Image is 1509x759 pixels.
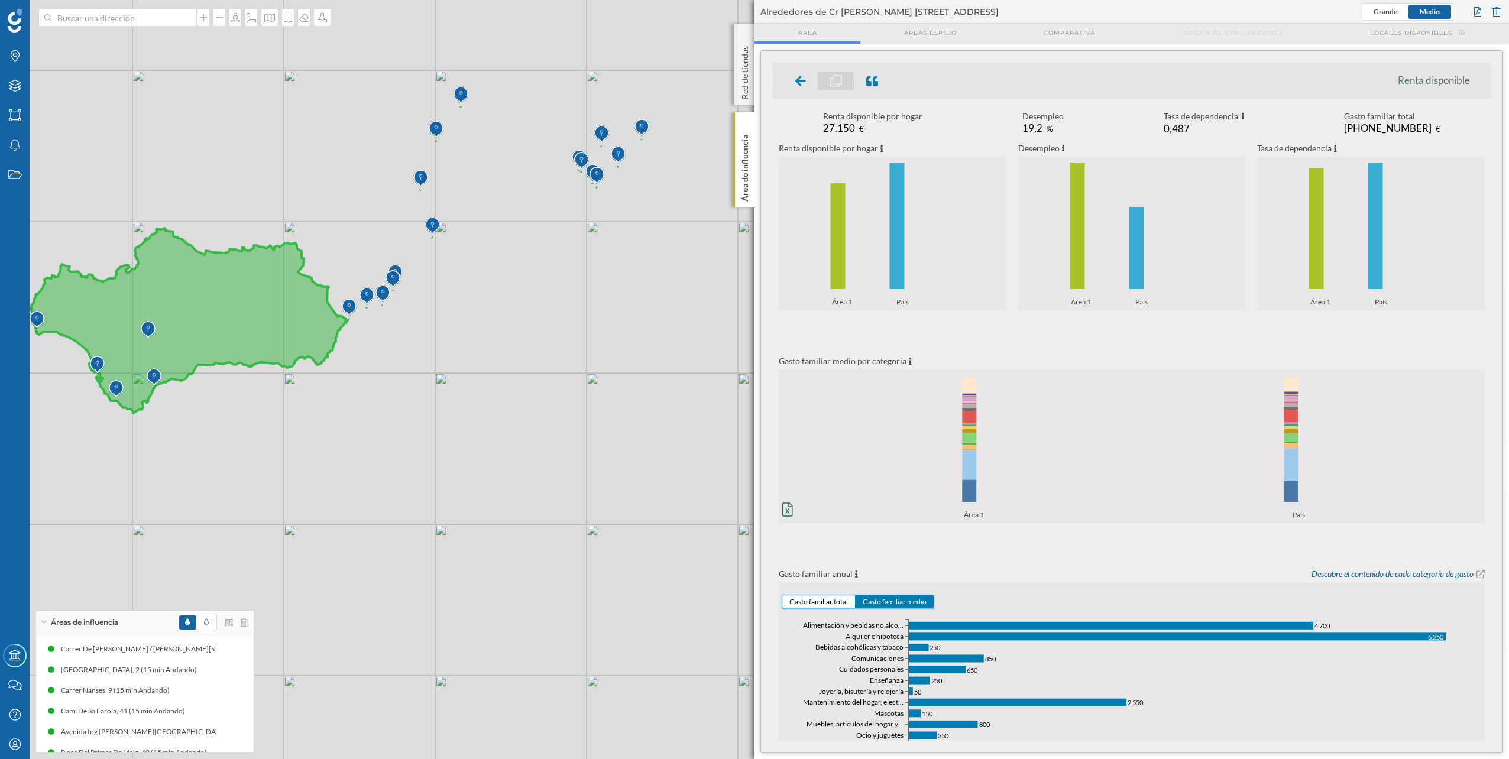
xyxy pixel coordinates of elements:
span: Áreas de influencia [51,617,118,628]
img: Marker [585,161,600,184]
span: Áreas espejo [904,28,957,37]
img: Marker [572,147,587,170]
span: País [1135,296,1151,310]
img: Geoblink Logo [8,9,22,33]
span: 0,487 [1164,122,1190,135]
button: Gasto familiar total [782,595,856,608]
text: Mantenimiento del hogar, elect… [803,698,904,706]
span: Locales disponibles [1370,28,1452,37]
tspan: 650 [967,666,978,673]
tspan: 800 [979,721,990,728]
p: Gasto familiar anual [779,568,853,580]
div: Camí De Sa Farola, 41 (15 min Andando) [61,705,191,717]
img: Marker [611,143,626,167]
img: Marker [590,164,604,187]
span: [PHONE_NUMBER] [1344,122,1432,134]
img: Marker [429,118,443,141]
div: Gasto familiar total [1344,111,1440,122]
p: Gasto familiar medio por categoría [779,355,906,367]
span: País [1293,509,1309,523]
tspan: 6.250 [1428,633,1444,641]
div: Avenida Ing [PERSON_NAME][GEOGRAPHIC_DATA], 14 (15 min Andando) [61,726,300,738]
text: Cuidados personales [839,665,904,674]
span: País [896,296,912,310]
div: Renta disponible por hogar [823,111,922,122]
span: Grande [1374,7,1397,16]
tspan: 850 [985,655,996,663]
img: Marker [141,318,156,342]
img: Marker [634,116,649,140]
text: Ocio y juguetes [856,731,904,739]
span: País [1375,296,1391,310]
span: € [1436,124,1440,134]
span: € [859,124,864,134]
p: Red de tiendas [739,41,751,99]
span: Medio [1420,7,1440,16]
text: Comunicaciones [851,654,904,663]
span: Origen de consumidores [1183,28,1283,37]
tspan: 350 [938,732,949,739]
img: Marker [425,214,440,238]
tspan: 4.700 [1314,622,1330,630]
p: Renta disponible por hogar [779,142,878,154]
span: % [1047,124,1053,134]
div: Carrer De [PERSON_NAME] / [PERSON_NAME][STREET_ADDRESS] (15 min Andando) [42,643,317,655]
p: Tasa de dependencia [1257,142,1332,154]
span: 19,2 [1022,122,1042,134]
span: Area [798,28,817,37]
div: [GEOGRAPHIC_DATA], 2 (15 min Andando) [61,664,203,676]
img: Marker [388,261,403,285]
img: Marker [342,296,357,319]
tspan: 150 [922,710,933,718]
img: Marker [594,122,609,146]
img: Marker [413,167,428,190]
span: Área 1 [964,509,987,523]
div: Tasa de dependencia [1164,111,1245,123]
img: Marker [386,267,400,291]
img: Marker [375,282,390,306]
button: Gasto familiar medio [856,595,934,608]
span: Área 1 [1071,296,1094,310]
text: Enseñanza [870,676,904,685]
text: Muebles, artículos del hogar y… [807,719,904,728]
img: Marker [30,308,44,332]
span: 27.150 [823,122,855,134]
tspan: 50 [914,687,922,695]
span: Área 1 [832,296,856,310]
tspan: 2.550 [1128,699,1144,706]
text: Mascotas [874,709,904,718]
text: Alimentación y bebidas no alco… [803,621,904,630]
a: Descubre el contenido de cada categoría de gasto [1312,568,1474,580]
p: Desempleo [1018,142,1060,154]
div: Carrer Nanses, 9 (15 min Andando) [61,685,176,696]
text: Joyería, bisutería y relojería [819,687,904,696]
span: Comparativa [1044,28,1095,37]
text: Bebidas alcohólicas y tabaco [815,643,904,651]
span: Área 1 [1310,296,1334,310]
img: Marker [90,353,105,377]
img: Marker [109,377,124,401]
p: Área de influencia [739,130,751,202]
div: Desempleo [1022,111,1064,122]
li: Renta disponible [1398,74,1482,86]
text: Alquiler e hipoteca [846,632,904,641]
div: Plaça Del Primer De Maig, 40 (15 min Andando) [61,747,213,758]
tspan: 250 [931,677,943,685]
tspan: 250 [930,644,941,651]
img: Marker [454,83,468,107]
img: Marker [360,284,374,308]
img: Marker [147,365,161,389]
img: Marker [574,149,589,173]
span: Alrededores de Cr [PERSON_NAME] [STREET_ADDRESS] [760,6,999,18]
